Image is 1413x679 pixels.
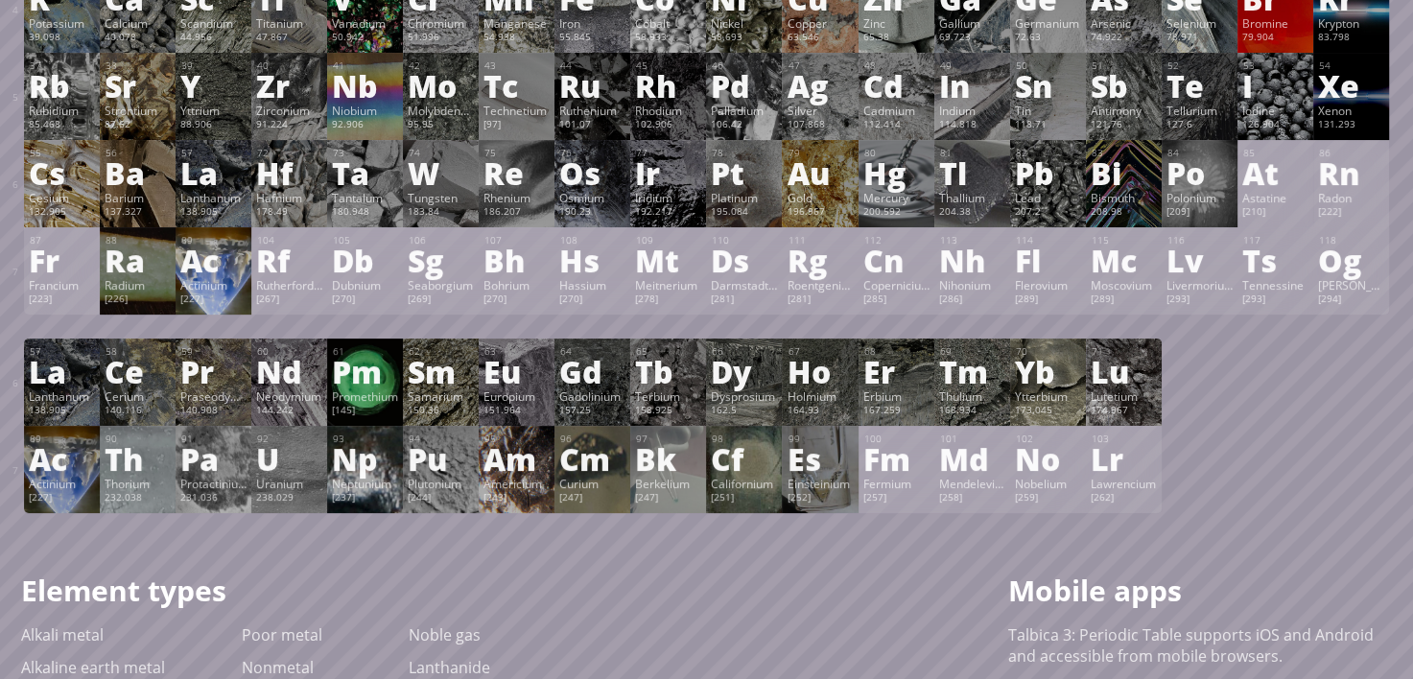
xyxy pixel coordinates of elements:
[1318,31,1384,46] div: 83.798
[939,15,1005,31] div: Gallium
[635,205,701,221] div: 192.217
[1015,277,1081,293] div: Flerovium
[1166,118,1233,133] div: 127.6
[332,205,398,221] div: 180.948
[1016,345,1081,358] div: 70
[30,147,95,159] div: 55
[180,31,247,46] div: 44.956
[332,277,398,293] div: Dubnium
[332,15,398,31] div: Vanadium
[635,293,701,308] div: [278]
[1319,59,1384,72] div: 54
[483,15,550,31] div: Manganese
[257,59,322,72] div: 40
[180,70,247,101] div: Y
[256,15,322,31] div: Titanium
[635,245,701,275] div: Mt
[940,234,1005,246] div: 113
[332,388,398,404] div: Promethium
[787,31,853,46] div: 63.546
[1318,118,1384,133] div: 131.293
[560,147,625,159] div: 76
[711,388,777,404] div: Dysprosium
[636,234,701,246] div: 109
[1242,118,1308,133] div: 126.904
[333,59,398,72] div: 41
[105,277,171,293] div: Radium
[864,234,930,246] div: 112
[939,103,1005,118] div: Indium
[256,70,322,101] div: Zr
[1243,234,1308,246] div: 117
[484,59,550,72] div: 43
[636,59,701,72] div: 45
[1318,190,1384,205] div: Radon
[1015,15,1081,31] div: Germanium
[636,345,701,358] div: 65
[1318,245,1384,275] div: Og
[636,147,701,159] div: 77
[333,234,398,246] div: 105
[408,277,474,293] div: Seaborgium
[1318,293,1384,308] div: [294]
[29,118,95,133] div: 85.468
[483,157,550,188] div: Re
[863,15,930,31] div: Zinc
[256,245,322,275] div: Rf
[559,103,625,118] div: Ruthenium
[332,190,398,205] div: Tantalum
[332,31,398,46] div: 50.942
[333,345,398,358] div: 61
[1092,234,1157,246] div: 115
[1166,205,1233,221] div: [209]
[409,345,474,358] div: 62
[1242,277,1308,293] div: Tennessine
[105,388,171,404] div: Cerium
[939,205,1005,221] div: 204.38
[559,157,625,188] div: Os
[257,147,322,159] div: 72
[408,190,474,205] div: Tungsten
[864,345,930,358] div: 68
[1015,118,1081,133] div: 118.71
[408,31,474,46] div: 51.996
[332,118,398,133] div: 92.906
[711,157,777,188] div: Pt
[332,157,398,188] div: Ta
[863,31,930,46] div: 65.38
[1091,277,1157,293] div: Moscovium
[181,345,247,358] div: 59
[864,147,930,159] div: 80
[787,118,853,133] div: 107.868
[106,234,171,246] div: 88
[559,293,625,308] div: [270]
[483,388,550,404] div: Europium
[256,388,322,404] div: Neodymium
[30,234,95,246] div: 87
[332,356,398,386] div: Pm
[180,190,247,205] div: Lanthanum
[1015,103,1081,118] div: Tin
[332,245,398,275] div: Db
[1166,31,1233,46] div: 78.971
[787,277,853,293] div: Roentgenium
[787,190,853,205] div: Gold
[1318,103,1384,118] div: Xenon
[863,205,930,221] div: 200.592
[105,15,171,31] div: Calcium
[559,70,625,101] div: Ru
[180,277,247,293] div: Actinium
[1092,147,1157,159] div: 83
[711,190,777,205] div: Platinum
[1167,147,1233,159] div: 84
[483,70,550,101] div: Tc
[939,245,1005,275] div: Nh
[180,388,247,404] div: Praseodymium
[712,59,777,72] div: 46
[1091,293,1157,308] div: [289]
[1015,293,1081,308] div: [289]
[1015,157,1081,188] div: Pb
[1091,118,1157,133] div: 121.76
[484,234,550,246] div: 107
[256,31,322,46] div: 47.867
